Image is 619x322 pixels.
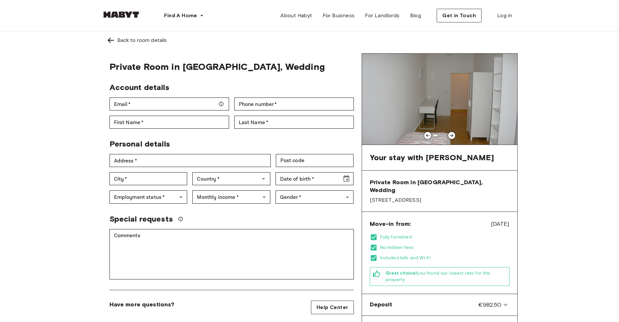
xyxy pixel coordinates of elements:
[370,220,411,228] span: Move-in from:
[110,61,354,72] span: Private Room in [GEOGRAPHIC_DATA], Wedding
[164,12,197,19] span: Find A Home
[492,9,517,22] a: Log in
[323,12,355,19] span: For Business
[234,116,354,129] div: Last Name
[340,172,353,185] button: Choose date
[370,153,494,162] span: Your stay with [PERSON_NAME]
[110,83,169,92] span: Account details
[110,301,174,308] span: Have more questions?
[380,234,509,240] span: Fully furnished
[110,97,229,110] div: Email
[311,301,354,314] a: Help Center
[110,214,173,224] span: Special requests
[370,178,509,194] span: Private Room in [GEOGRAPHIC_DATA], Wedding
[370,301,393,309] span: Deposit
[437,9,482,22] button: Get in Touch
[405,9,427,22] a: Blog
[478,301,501,309] span: €982.50
[159,9,209,22] button: Find A Home
[276,154,354,167] div: Post code
[365,297,515,313] div: Deposit€982.50
[102,11,141,18] img: Habyt
[259,174,268,183] button: Open
[365,12,399,19] span: For Landlords
[234,97,354,110] div: Phone number
[362,54,517,145] img: Image of the room
[316,303,348,311] span: Help Center
[178,216,183,222] svg: We'll do our best to accommodate your request, but please note we can't guarantee it will be poss...
[497,12,512,19] span: Log in
[110,139,170,148] span: Personal details
[102,31,518,49] a: Left pointing arrowBack to room details
[107,36,115,44] img: Left pointing arrow
[386,270,507,283] span: you found our lowest rate for this property
[280,12,312,19] span: About Habyt
[370,197,509,204] span: [STREET_ADDRESS]
[110,229,354,279] div: Comments
[386,270,417,276] b: Great choice!
[380,244,509,251] span: No hidden fees
[491,220,509,228] span: [DATE]
[110,154,271,167] div: Address
[219,101,224,107] svg: Make sure your email is correct — we'll send your booking details there.
[410,12,421,19] span: Blog
[275,9,317,22] a: About Habyt
[117,36,167,44] div: Back to room details
[110,172,187,185] div: City
[380,255,509,261] span: Included bills and Wi-Fi
[110,116,229,129] div: First Name
[442,12,476,19] span: Get in Touch
[360,9,405,22] a: For Landlords
[317,9,360,22] a: For Business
